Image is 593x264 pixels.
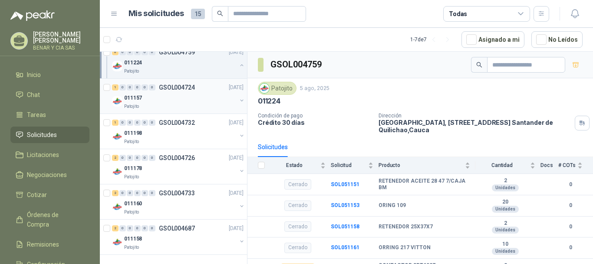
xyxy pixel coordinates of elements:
[475,162,528,168] span: Cantidad
[270,157,331,174] th: Estado
[128,7,184,20] h1: Mis solicitudes
[119,49,126,55] div: 0
[127,84,133,90] div: 0
[229,119,244,127] p: [DATE]
[461,31,524,48] button: Asignado a mi
[300,84,329,93] p: 5 ago, 2025
[112,188,245,216] a: 2 0 0 0 0 0 GSOL004733[DATE] Company Logo011160Patojito
[531,31,583,48] button: No Leídos
[134,120,141,126] div: 0
[124,200,142,208] p: 011160
[124,103,139,110] p: Patojito
[124,174,139,180] p: Patojito
[124,59,142,67] p: 011224
[149,49,155,55] div: 0
[492,184,519,191] div: Unidades
[119,84,126,90] div: 0
[127,190,133,196] div: 0
[142,49,148,55] div: 0
[331,181,359,187] a: SOL051151
[229,48,244,57] p: [DATE]
[112,82,245,110] a: 1 0 0 0 0 0 GSOL004724[DATE] Company Logo011157Patojito
[124,68,139,75] p: Patojito
[149,120,155,126] div: 0
[331,202,359,208] a: SOL051153
[379,224,433,231] b: RETENEDOR 25X37X7
[159,49,195,55] p: GSOL004759
[142,225,148,231] div: 0
[258,113,372,119] p: Condición de pago
[284,179,311,190] div: Cerrado
[258,97,280,106] p: 011224
[159,84,195,90] p: GSOL004724
[159,120,195,126] p: GSOL004732
[217,10,223,17] span: search
[10,67,89,83] a: Inicio
[112,84,119,90] div: 1
[331,224,359,230] a: SOL051158
[10,236,89,253] a: Remisiones
[270,58,323,71] h3: GSOL004759
[270,162,319,168] span: Estado
[149,155,155,161] div: 0
[258,119,372,126] p: Crédito 30 días
[410,33,455,47] div: 1 - 7 de 7
[229,189,244,197] p: [DATE]
[476,62,482,68] span: search
[258,142,288,152] div: Solicitudes
[33,45,89,50] p: BENAR Y CIA SAS
[558,180,583,189] b: 0
[558,244,583,252] b: 0
[127,120,133,126] div: 0
[134,49,141,55] div: 0
[112,225,119,231] div: 2
[134,155,141,161] div: 0
[119,155,126,161] div: 0
[27,190,47,200] span: Cotizar
[27,240,59,249] span: Remisiones
[27,130,57,140] span: Solicitudes
[33,31,89,43] p: [PERSON_NAME] [PERSON_NAME]
[379,113,571,119] p: Dirección
[284,221,311,232] div: Cerrado
[229,224,244,233] p: [DATE]
[492,248,519,255] div: Unidades
[449,9,467,19] div: Todas
[142,155,148,161] div: 0
[127,49,133,55] div: 0
[134,190,141,196] div: 0
[229,84,244,92] p: [DATE]
[124,94,142,102] p: 011157
[10,10,55,21] img: Logo peakr
[124,164,142,173] p: 011178
[112,167,122,177] img: Company Logo
[112,49,119,55] div: 6
[134,84,141,90] div: 0
[284,201,311,211] div: Cerrado
[379,178,470,191] b: RETENEDOR ACEITE 28 47 7/CAJA BM
[142,190,148,196] div: 0
[558,157,593,174] th: # COTs
[379,244,431,251] b: ORRING 217 VITTON
[229,154,244,162] p: [DATE]
[10,167,89,183] a: Negociaciones
[124,138,139,145] p: Patojito
[258,82,296,95] div: Patojito
[27,110,46,120] span: Tareas
[379,202,406,209] b: ORING 109
[27,90,40,100] span: Chat
[112,61,122,71] img: Company Logo
[27,170,67,180] span: Negociaciones
[10,127,89,143] a: Solicitudes
[112,47,245,75] a: 6 0 0 0 0 0 GSOL004759[DATE] Company Logo011224Patojito
[492,227,519,234] div: Unidades
[124,209,139,216] p: Patojito
[149,225,155,231] div: 0
[142,84,148,90] div: 0
[112,202,122,212] img: Company Logo
[475,177,535,184] b: 2
[331,244,359,251] a: SOL051161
